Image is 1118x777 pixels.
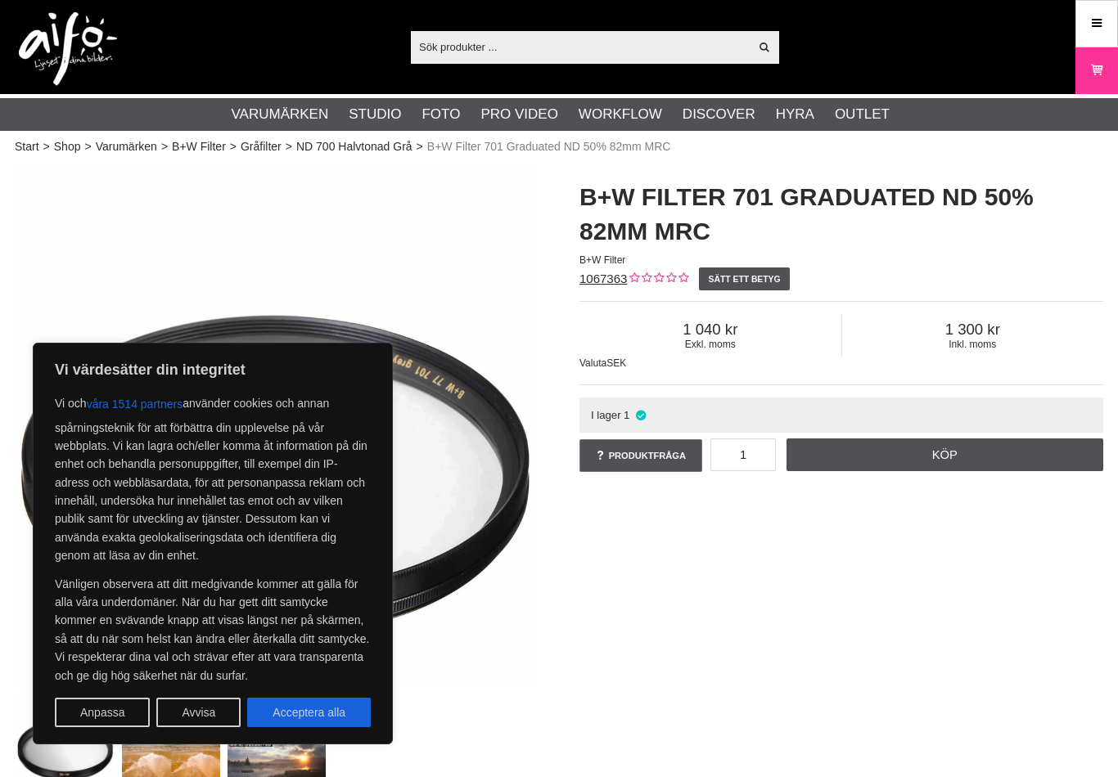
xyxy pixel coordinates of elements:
[55,575,371,685] p: Vänligen observera att ditt medgivande kommer att gälla för alla våra underdomäner. När du har ge...
[286,138,292,155] span: >
[579,321,841,339] span: 1 040
[87,389,183,419] button: våra 1514 partners
[627,271,688,288] div: Kundbetyg: 0
[427,138,671,155] span: B+W Filter 701 Graduated ND 50% 82mm MRC
[161,138,168,155] span: >
[43,138,50,155] span: >
[55,389,371,565] p: Vi och använder cookies och annan spårningsteknik för att förbättra din upplevelse på vår webbpla...
[19,12,117,86] img: logo.png
[579,439,702,472] a: Produktfråga
[683,104,755,125] a: Discover
[15,164,539,687] img: B+W 701 Halvtonat Gråfilter
[624,409,629,421] span: 1
[156,698,241,727] button: Avvisa
[55,360,371,380] p: Vi värdesätter din integritet
[699,267,790,290] a: Sätt ett betyg
[480,104,557,125] a: Pro Video
[232,104,329,125] a: Varumärken
[172,138,226,155] a: B+W Filter
[835,104,890,125] a: Outlet
[417,138,423,155] span: >
[55,698,150,727] button: Anpassa
[579,180,1103,249] h1: B+W Filter 701 Graduated ND 50% 82mm MRC
[54,138,81,155] a: Shop
[349,104,401,125] a: Studio
[579,272,627,285] a: 1067363
[579,254,625,266] span: B+W Filter
[579,339,841,350] span: Exkl. moms
[411,34,749,59] input: Sök produkter ...
[15,138,39,155] a: Start
[241,138,282,155] a: Gråfilter
[579,104,662,125] a: Workflow
[579,357,606,369] span: Valuta
[230,138,237,155] span: >
[787,438,1104,471] a: Köp
[296,138,412,155] a: ND 700 Halvtonad Grå
[591,409,621,421] span: I lager
[247,698,371,727] button: Acceptera alla
[606,357,626,369] span: SEK
[96,138,157,155] a: Varumärken
[33,343,393,744] div: Vi värdesätter din integritet
[84,138,91,155] span: >
[422,104,460,125] a: Foto
[842,321,1104,339] span: 1 300
[776,104,814,125] a: Hyra
[842,339,1104,350] span: Inkl. moms
[633,409,647,421] i: I lager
